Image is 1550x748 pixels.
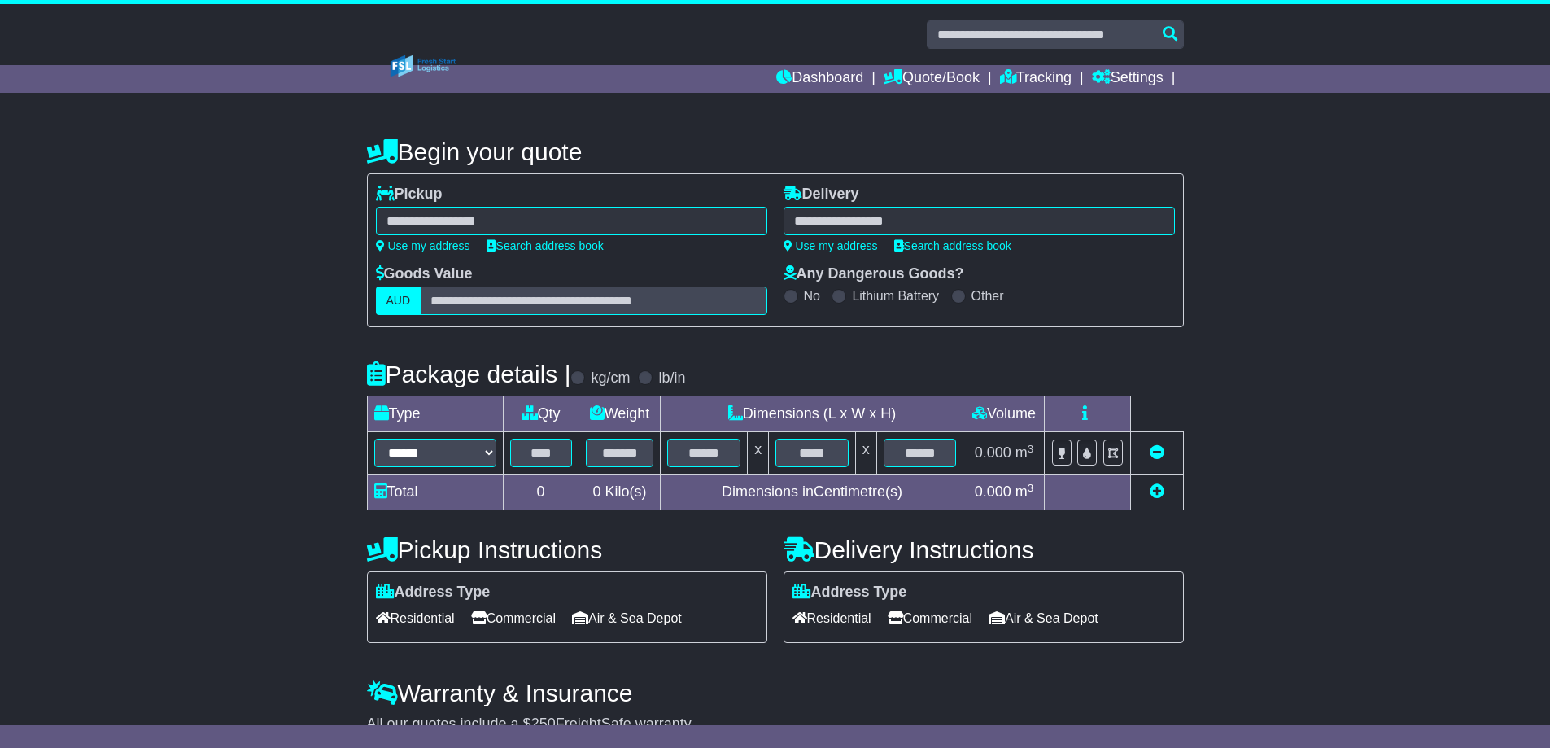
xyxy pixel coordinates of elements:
[776,65,863,93] a: Dashboard
[1028,443,1034,455] sup: 3
[888,606,972,631] span: Commercial
[1015,483,1034,500] span: m
[894,239,1011,252] a: Search address book
[784,186,859,203] label: Delivery
[367,680,1184,706] h4: Warranty & Insurance
[471,606,556,631] span: Commercial
[531,715,556,732] span: 250
[1000,65,1072,93] a: Tracking
[591,370,630,387] label: kg/cm
[1150,444,1164,461] a: Remove this item
[792,606,871,631] span: Residential
[661,396,963,432] td: Dimensions (L x W x H)
[503,396,579,432] td: Qty
[1015,444,1034,461] span: m
[792,584,907,601] label: Address Type
[503,475,579,510] td: 0
[376,287,421,315] label: AUD
[975,444,1011,461] span: 0.000
[367,536,767,563] h4: Pickup Instructions
[376,186,443,203] label: Pickup
[367,361,571,387] h4: Package details |
[367,475,503,510] td: Total
[367,396,503,432] td: Type
[572,606,682,631] span: Air & Sea Depot
[855,432,876,475] td: x
[579,475,661,510] td: Kilo(s)
[884,65,980,93] a: Quote/Book
[804,288,820,304] label: No
[661,475,963,510] td: Dimensions in Centimetre(s)
[748,432,769,475] td: x
[1028,482,1034,494] sup: 3
[971,288,1004,304] label: Other
[579,396,661,432] td: Weight
[376,265,473,283] label: Goods Value
[1150,483,1164,500] a: Add new item
[852,288,939,304] label: Lithium Battery
[658,370,685,387] label: lb/in
[376,606,455,631] span: Residential
[1092,65,1164,93] a: Settings
[989,606,1098,631] span: Air & Sea Depot
[367,715,1184,733] div: All our quotes include a $ FreightSafe warranty.
[376,239,470,252] a: Use my address
[975,483,1011,500] span: 0.000
[367,138,1184,165] h4: Begin your quote
[592,483,600,500] span: 0
[784,536,1184,563] h4: Delivery Instructions
[376,584,491,601] label: Address Type
[784,239,878,252] a: Use my address
[963,396,1045,432] td: Volume
[784,265,964,283] label: Any Dangerous Goods?
[487,239,604,252] a: Search address book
